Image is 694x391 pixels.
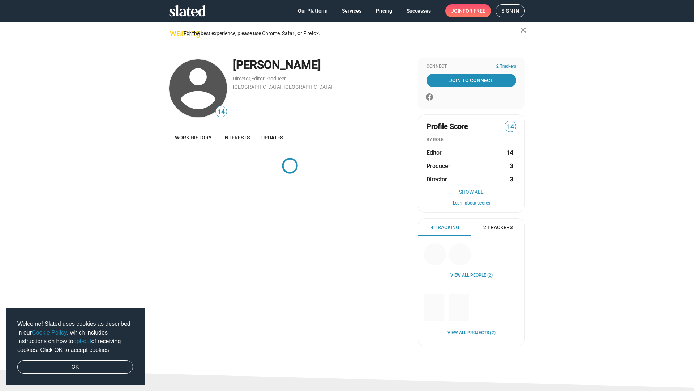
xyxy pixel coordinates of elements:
a: opt-out [73,338,91,344]
span: Welcome! Slated uses cookies as described in our , which includes instructions on how to of recei... [17,320,133,354]
span: Our Platform [298,4,327,17]
span: Sign in [501,5,519,17]
a: dismiss cookie message [17,360,133,374]
a: Work history [169,129,218,146]
span: Successes [407,4,431,17]
a: Our Platform [292,4,333,17]
div: Connect [427,64,516,70]
a: Producer [265,76,286,81]
strong: 3 [510,176,513,183]
span: Pricing [376,4,392,17]
a: Services [336,4,367,17]
div: cookieconsent [6,308,145,386]
a: Director [233,76,250,81]
span: 4 Tracking [430,224,459,231]
a: Cookie Policy [32,329,67,336]
span: Profile Score [427,122,468,131]
span: Services [342,4,361,17]
span: 14 [216,107,227,117]
a: Successes [401,4,437,17]
span: Director [427,176,447,183]
button: Show All [427,189,516,195]
span: Join To Connect [428,74,515,87]
a: Interests [218,129,256,146]
div: For the best experience, please use Chrome, Safari, or Firefox. [184,29,520,38]
a: Editor [251,76,265,81]
a: Joinfor free [445,4,491,17]
span: Work history [175,135,212,140]
a: View all Projects (2) [447,330,496,336]
span: Updates [261,135,283,140]
span: Interests [223,135,250,140]
span: for free [463,4,485,17]
a: Updates [256,129,289,146]
span: 14 [505,122,516,132]
a: [GEOGRAPHIC_DATA], [GEOGRAPHIC_DATA] [233,84,333,90]
mat-icon: warning [170,29,179,37]
strong: 14 [507,149,513,156]
span: 2 Trackers [483,224,513,231]
a: Join To Connect [427,74,516,87]
mat-icon: close [519,26,528,34]
button: Learn about scores [427,201,516,206]
a: Sign in [496,4,525,17]
div: [PERSON_NAME] [233,57,411,73]
span: Editor [427,149,442,156]
span: Producer [427,162,450,170]
span: Join [451,4,485,17]
a: Pricing [370,4,398,17]
div: BY ROLE [427,137,516,143]
span: 2 Trackers [496,64,516,70]
strong: 3 [510,162,513,170]
a: View all People (2) [450,273,493,278]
